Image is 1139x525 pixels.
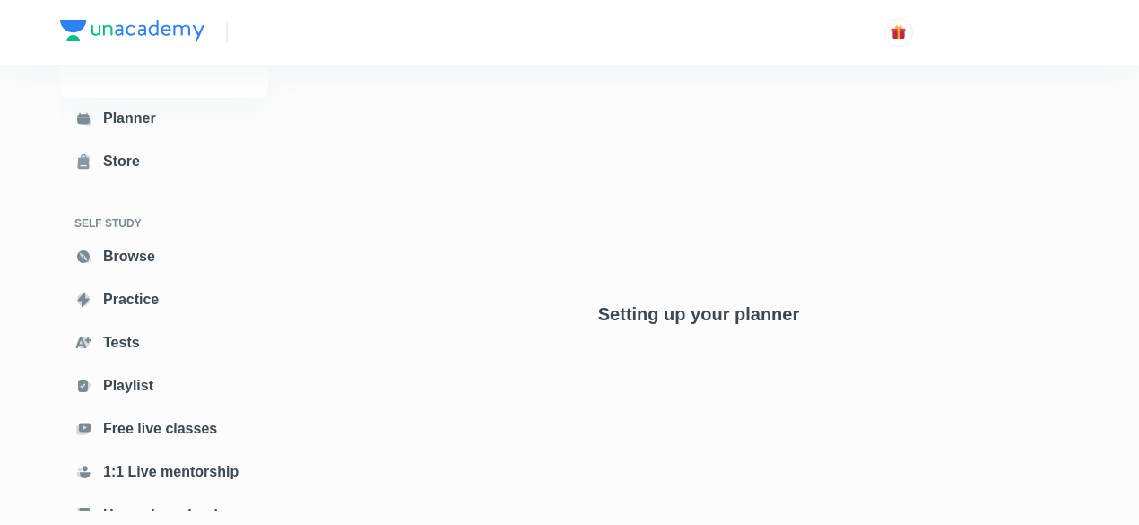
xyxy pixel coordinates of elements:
[598,303,799,325] h4: Setting up your planner
[60,20,204,41] img: Company Logo
[60,454,268,490] a: 1:1 Live mentorship
[103,151,151,172] div: Store
[60,101,268,136] a: Planner
[60,144,268,179] a: Store
[60,20,204,46] a: Company Logo
[60,368,268,404] a: Playlist
[60,325,268,361] a: Tests
[60,208,268,239] h6: SELF STUDY
[60,411,268,447] a: Free live classes
[891,24,907,40] img: avatar
[884,18,913,47] button: avatar
[60,282,268,318] a: Practice
[60,239,268,275] a: Browse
